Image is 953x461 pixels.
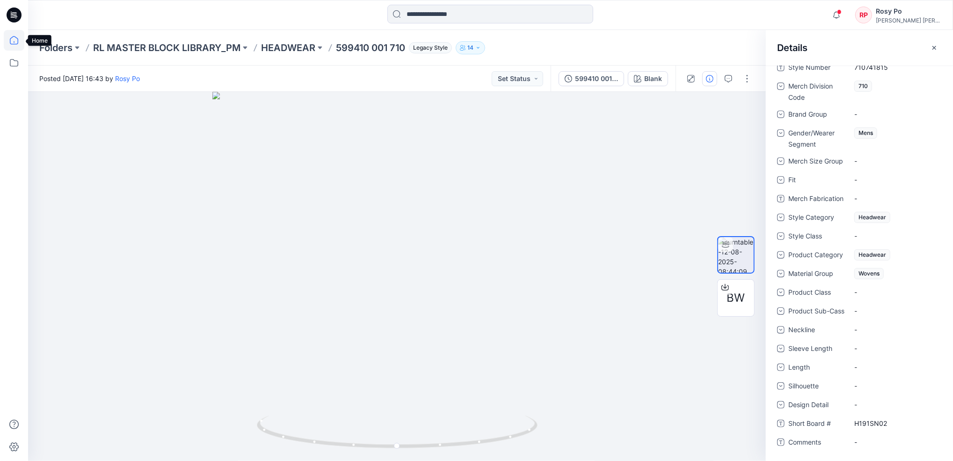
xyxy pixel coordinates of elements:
div: 599410 001 710 [575,74,618,84]
span: Fit [788,174,844,187]
span: Merch Division Code [788,81,844,103]
img: turntable-12-08-2025-08:44:09 [718,237,754,273]
span: Gender/Wearer Segment [788,127,844,150]
span: Merch Fabrication [788,193,844,206]
div: - [854,156,868,166]
div: Rosy Po [876,6,941,17]
div: - [854,306,868,316]
div: - [854,381,868,391]
span: Posted [DATE] 16:43 by [39,74,140,83]
span: - [854,437,936,447]
button: 599410 001 710 [559,71,624,86]
span: Product Class [788,287,844,300]
a: Rosy Po [115,74,140,82]
div: Blank [644,74,662,84]
div: - [854,343,868,353]
div: - [854,325,868,335]
h2: Details [777,42,808,53]
span: - [854,193,936,203]
span: Merch Size Group [788,156,844,169]
button: Blank [628,71,668,86]
p: 14 [467,43,473,53]
span: Headwear [854,212,890,223]
div: RP [855,7,872,23]
span: Mens [854,127,877,139]
div: - [854,109,868,119]
span: Design Detail [788,399,844,412]
span: Silhouette [788,380,844,394]
span: Material Group [788,268,844,281]
span: Sleeve Length [788,343,844,356]
span: Length [788,362,844,375]
button: Details [702,71,717,86]
span: BW [727,290,745,306]
span: Short Board # [788,418,844,431]
span: 710741815 [854,62,936,72]
span: Product Sub-Cass [788,305,844,319]
span: Wovens [854,268,884,279]
span: Legacy Style [409,42,452,53]
a: HEADWEAR [261,41,315,54]
div: - [854,175,868,185]
span: Comments [788,437,844,450]
div: - [854,362,868,372]
span: H191SN02 [854,418,936,428]
button: Legacy Style [405,41,452,54]
a: Folders [39,41,73,54]
span: Style Number [788,62,844,75]
span: Neckline [788,324,844,337]
span: Style Class [788,230,844,244]
span: 710 [854,81,872,92]
button: 14 [456,41,485,54]
span: Product Category [788,249,844,262]
div: [PERSON_NAME] [PERSON_NAME] [876,17,941,24]
span: Headwear [854,249,890,260]
span: Style Category [788,212,844,225]
p: 599410 001 710 [336,41,405,54]
a: RL MASTER BLOCK LIBRARY_PM [93,41,240,54]
div: - [854,231,868,241]
div: - [854,400,868,409]
div: - [854,287,868,297]
span: Brand Group [788,109,844,122]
